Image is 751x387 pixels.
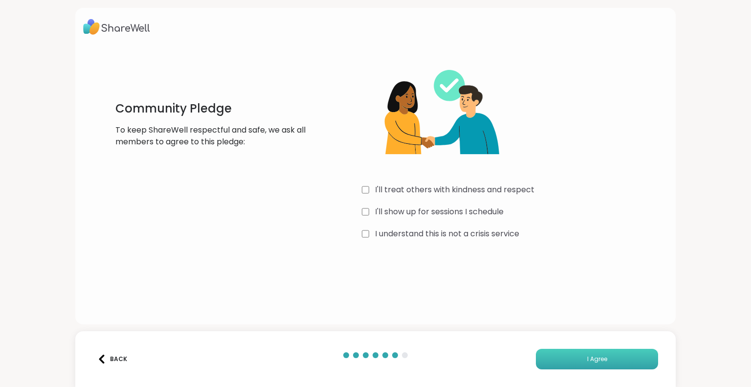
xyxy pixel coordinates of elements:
button: I Agree [536,349,658,369]
label: I understand this is not a crisis service [375,228,519,240]
button: Back [93,349,132,369]
h1: Community Pledge [115,101,311,116]
span: I Agree [587,355,607,364]
img: ShareWell Logo [83,16,150,38]
label: I'll show up for sessions I schedule [375,206,504,218]
label: I'll treat others with kindness and respect [375,184,534,196]
p: To keep ShareWell respectful and safe, we ask all members to agree to this pledge: [115,124,311,148]
div: Back [97,355,127,364]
